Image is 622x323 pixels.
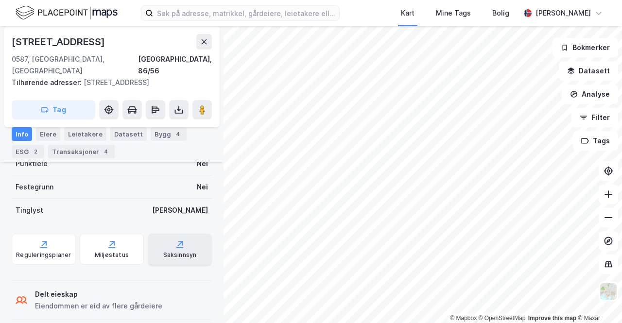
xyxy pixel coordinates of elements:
[559,61,618,81] button: Datasett
[12,34,107,50] div: [STREET_ADDRESS]
[12,127,32,141] div: Info
[95,251,129,259] div: Miljøstatus
[35,289,162,300] div: Delt eieskap
[16,204,43,216] div: Tinglyst
[528,315,576,322] a: Improve this map
[553,38,618,57] button: Bokmerker
[12,77,204,88] div: [STREET_ADDRESS]
[12,78,84,86] span: Tilhørende adresser:
[197,181,208,193] div: Nei
[36,127,60,141] div: Eiere
[197,158,208,170] div: Nei
[110,127,147,141] div: Datasett
[436,7,471,19] div: Mine Tags
[16,158,48,170] div: Punktleie
[48,145,115,158] div: Transaksjoner
[163,251,197,259] div: Saksinnsyn
[571,108,618,127] button: Filter
[101,147,111,156] div: 4
[401,7,415,19] div: Kart
[12,53,138,77] div: 0587, [GEOGRAPHIC_DATA], [GEOGRAPHIC_DATA]
[573,276,622,323] iframe: Chat Widget
[536,7,591,19] div: [PERSON_NAME]
[16,251,71,259] div: Reguleringsplaner
[35,300,162,312] div: Eiendommen er eid av flere gårdeiere
[16,181,53,193] div: Festegrunn
[450,315,477,322] a: Mapbox
[64,127,106,141] div: Leietakere
[153,6,339,20] input: Søk på adresse, matrikkel, gårdeiere, leietakere eller personer
[138,53,212,77] div: [GEOGRAPHIC_DATA], 86/56
[151,127,187,141] div: Bygg
[31,147,40,156] div: 2
[152,204,208,216] div: [PERSON_NAME]
[492,7,509,19] div: Bolig
[173,129,183,139] div: 4
[12,100,95,119] button: Tag
[562,85,618,104] button: Analyse
[479,315,526,322] a: OpenStreetMap
[573,131,618,151] button: Tags
[12,145,44,158] div: ESG
[16,4,118,21] img: logo.f888ab2527a4732fd821a326f86c7f29.svg
[573,276,622,323] div: Kontrollprogram for chat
